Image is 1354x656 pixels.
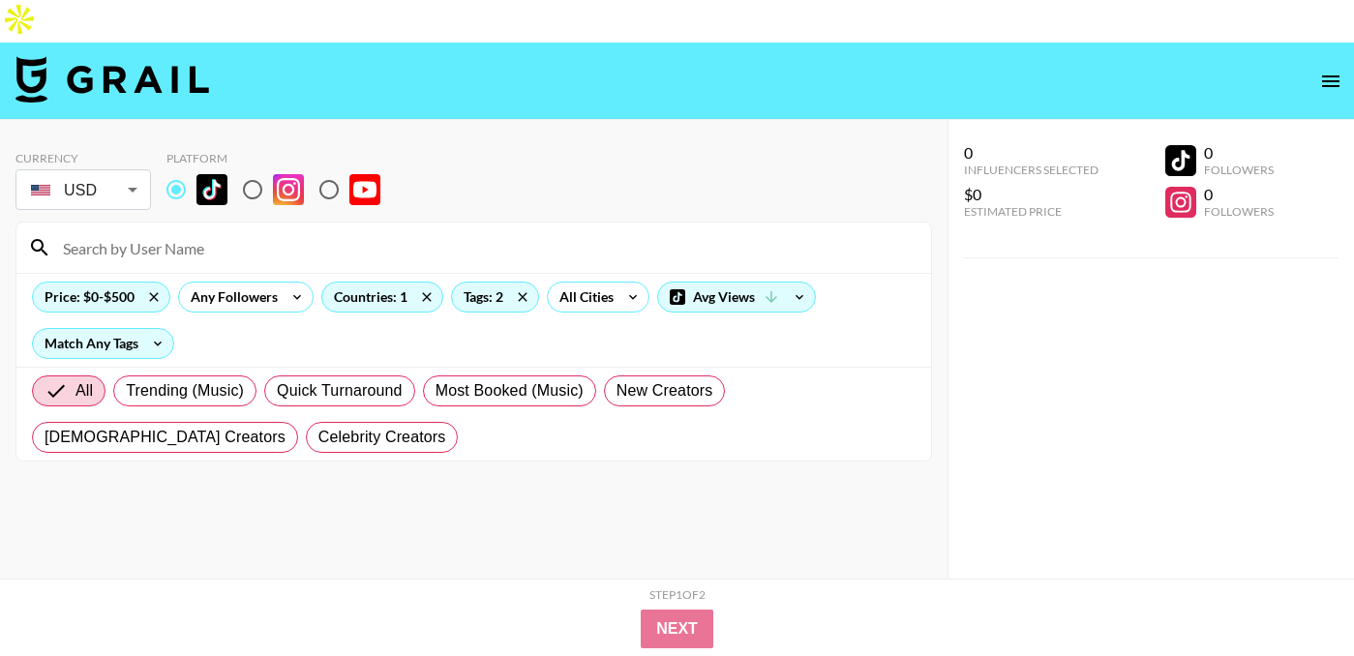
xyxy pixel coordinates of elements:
span: Quick Turnaround [277,379,403,403]
div: 0 [1204,143,1274,163]
img: TikTok [196,174,227,205]
div: Tags: 2 [452,283,538,312]
button: Next [641,610,713,648]
img: YouTube [349,174,380,205]
button: open drawer [1311,62,1350,101]
div: All Cities [548,283,617,312]
span: New Creators [617,379,713,403]
div: 0 [964,143,1098,163]
div: Step 1 of 2 [649,587,706,602]
div: Estimated Price [964,204,1098,219]
span: All [75,379,93,403]
div: Match Any Tags [33,329,173,358]
span: Most Booked (Music) [436,379,584,403]
img: Instagram [273,174,304,205]
iframe: Drift Widget Chat Controller [1257,559,1331,633]
div: Avg Views [658,283,815,312]
div: Price: $0-$500 [33,283,169,312]
div: Countries: 1 [322,283,442,312]
img: Grail Talent [15,56,209,103]
div: Platform [166,151,396,165]
div: Any Followers [179,283,282,312]
input: Search by User Name [51,232,919,263]
div: USD [19,173,147,207]
span: [DEMOGRAPHIC_DATA] Creators [45,426,286,449]
div: Followers [1204,204,1274,219]
div: Influencers Selected [964,163,1098,177]
span: Trending (Music) [126,379,244,403]
div: Followers [1204,163,1274,177]
div: $0 [964,185,1098,204]
div: 0 [1204,185,1274,204]
span: Celebrity Creators [318,426,446,449]
div: Currency [15,151,151,165]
